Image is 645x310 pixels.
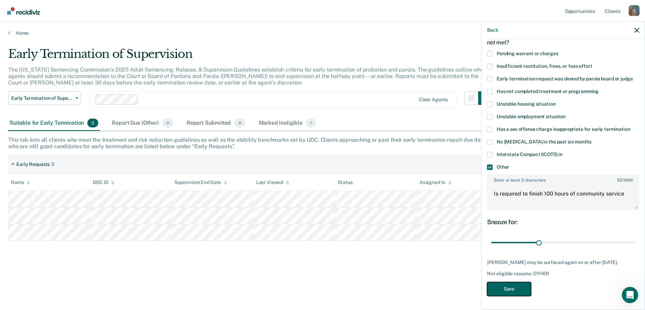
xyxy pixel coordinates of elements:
[617,178,632,183] span: / 1600
[487,27,498,33] button: Back
[306,119,316,127] span: 1
[7,7,40,15] img: Recidiviz
[87,119,98,127] span: 3
[16,161,50,167] div: Early Requests
[497,164,509,170] span: Other
[497,139,591,144] span: No [MEDICAL_DATA] in the past six months
[497,152,562,157] span: Interstate Compact (ICOTS) in
[11,180,30,185] div: Name
[629,5,640,16] div: J T
[629,5,640,16] button: Profile dropdown button
[174,180,227,185] div: Supervision End Date
[338,180,352,185] div: Status
[420,180,452,185] div: Assigned to
[497,76,633,81] span: Early termination request was denied by parole board or judge
[497,89,599,94] span: Has not completed treatment or programming
[8,47,492,66] div: Early Termination of Supervision
[8,137,637,150] div: This tab lists all clients who meet the treatment and risk reduction guidelines as well as the st...
[497,126,630,132] span: Has a sex offense charge inappropriate for early termination
[617,178,622,183] span: 52
[497,114,566,119] span: Unstable employment situation
[497,101,555,107] span: Unstable housing situation
[93,180,115,185] div: DOC ID
[497,63,592,69] span: Insufficient restitution, fines, or fees effort
[8,66,487,86] p: The [US_STATE] Sentencing Commission’s 2025 Adult Sentencing, Release, & Supervision Guidelines e...
[487,218,639,226] div: Snooze for:
[8,116,100,131] div: Suitable for Early Termination
[488,175,639,183] label: Enter at least 3 characters
[487,282,531,296] button: Save
[487,260,639,265] div: [PERSON_NAME] may be surfaced again on or after [DATE].
[487,27,639,51] div: Which of the following requirements has [PERSON_NAME] not met?
[258,116,318,131] div: Marked Ineligible
[497,51,558,56] span: Pending warrant or charges
[51,161,54,167] div: 3
[162,119,173,127] span: 0
[11,95,73,101] span: Early Termination of Supervision
[256,180,289,185] div: Last Viewed
[8,30,637,36] a: Home
[488,184,639,210] textarea: Is required to finish 100 hours of community service
[419,97,448,103] div: Clear agents
[622,287,638,303] iframe: Intercom live chat
[234,119,245,127] span: 0
[111,116,174,131] div: Report Due (Other)
[185,116,247,131] div: Report Submitted
[487,271,639,277] div: Not eligible reasons: OTHER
